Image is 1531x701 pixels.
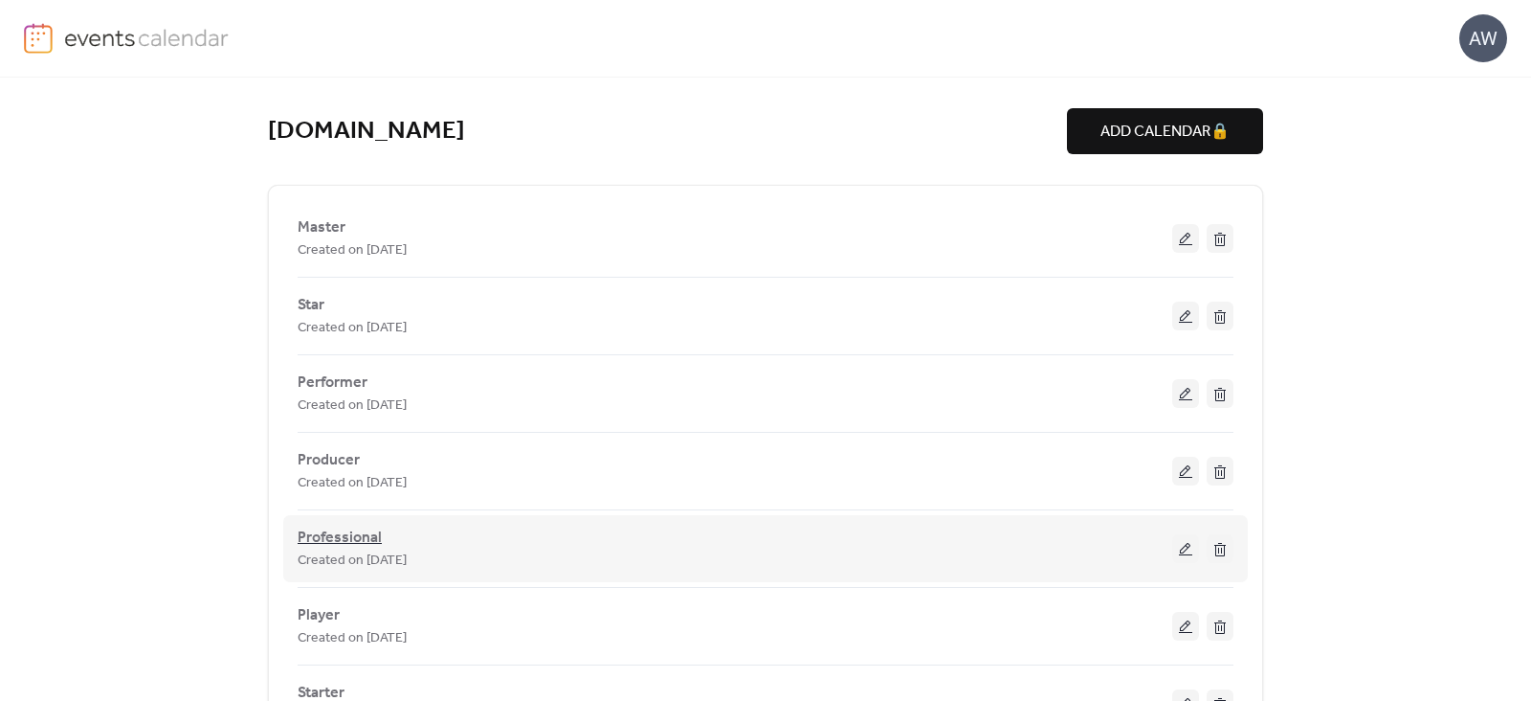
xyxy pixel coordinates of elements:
a: Professional [298,532,382,544]
a: Player [298,610,340,621]
a: Star [298,300,324,310]
span: Star [298,294,324,317]
span: Created on [DATE] [298,472,407,495]
span: Performer [298,372,367,395]
span: Professional [298,527,382,550]
span: Created on [DATE] [298,550,407,573]
span: Created on [DATE] [298,239,407,262]
a: Starter [298,688,344,698]
span: Created on [DATE] [298,395,407,418]
a: Producer [298,455,360,465]
img: logo [24,23,53,54]
div: AW [1459,14,1507,62]
span: Master [298,216,345,239]
a: Master [298,222,345,233]
span: Created on [DATE] [298,317,407,340]
span: Player [298,604,340,627]
span: Created on [DATE] [298,627,407,650]
img: logo-type [64,23,230,52]
a: [DOMAIN_NAME] [268,116,465,147]
span: Producer [298,449,360,472]
a: Performer [298,377,367,388]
